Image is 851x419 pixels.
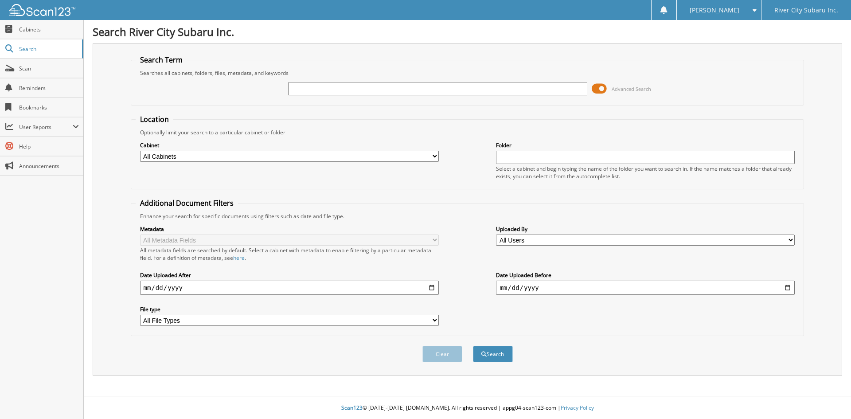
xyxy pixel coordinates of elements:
label: Metadata [140,225,439,233]
label: Cabinet [140,141,439,149]
span: Reminders [19,84,79,92]
button: Clear [422,346,462,362]
label: Date Uploaded Before [496,271,795,279]
span: Scan [19,65,79,72]
legend: Additional Document Filters [136,198,238,208]
input: start [140,281,439,295]
span: Search [19,45,78,53]
label: File type [140,305,439,313]
span: Scan123 [341,404,363,411]
div: Enhance your search for specific documents using filters such as date and file type. [136,212,800,220]
a: Privacy Policy [561,404,594,411]
legend: Location [136,114,173,124]
img: scan123-logo-white.svg [9,4,75,16]
div: All metadata fields are searched by default. Select a cabinet with metadata to enable filtering b... [140,247,439,262]
span: Announcements [19,162,79,170]
iframe: Chat Widget [807,376,851,419]
label: Uploaded By [496,225,795,233]
div: © [DATE]-[DATE] [DOMAIN_NAME]. All rights reserved | appg04-scan123-com | [84,397,851,419]
label: Folder [496,141,795,149]
a: here [233,254,245,262]
h1: Search River City Subaru Inc. [93,24,842,39]
span: Help [19,143,79,150]
span: User Reports [19,123,73,131]
button: Search [473,346,513,362]
legend: Search Term [136,55,187,65]
div: Select a cabinet and begin typing the name of the folder you want to search in. If the name match... [496,165,795,180]
span: Cabinets [19,26,79,33]
div: Optionally limit your search to a particular cabinet or folder [136,129,800,136]
span: River City Subaru Inc. [774,8,838,13]
span: Bookmarks [19,104,79,111]
label: Date Uploaded After [140,271,439,279]
span: Advanced Search [612,86,651,92]
div: Searches all cabinets, folders, files, metadata, and keywords [136,69,800,77]
span: [PERSON_NAME] [690,8,739,13]
input: end [496,281,795,295]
